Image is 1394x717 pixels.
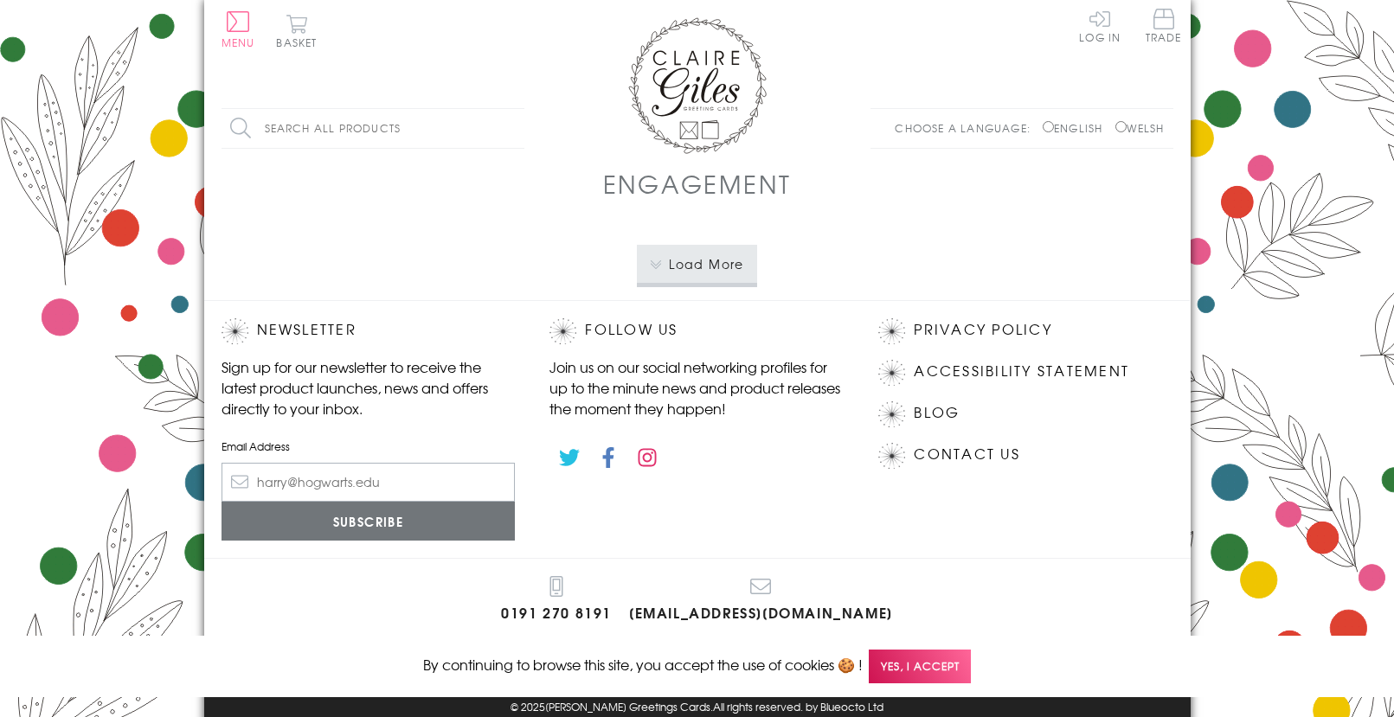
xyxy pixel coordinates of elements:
[1043,120,1111,136] label: English
[914,360,1129,383] a: Accessibility Statement
[1115,121,1127,132] input: Welsh
[895,120,1039,136] p: Choose a language:
[222,11,255,48] button: Menu
[914,443,1019,466] a: Contact Us
[222,318,516,344] h2: Newsletter
[869,650,971,683] span: Yes, I accept
[713,699,803,714] span: All rights reserved.
[222,356,516,419] p: Sign up for our newsletter to receive the latest product launches, news and offers directly to yo...
[549,318,844,344] h2: Follow Us
[629,576,893,625] a: [EMAIL_ADDRESS][DOMAIN_NAME]
[1115,120,1165,136] label: Welsh
[222,502,516,541] input: Subscribe
[222,699,1173,714] p: © 2025 .
[545,699,710,717] a: [PERSON_NAME] Greetings Cards
[806,699,883,717] a: by Blueocto Ltd
[222,35,255,50] span: Menu
[637,245,757,283] button: Load More
[507,109,524,148] input: Search
[501,576,612,625] a: 0191 270 8191
[222,463,516,502] input: harry@hogwarts.edu
[914,401,960,425] a: Blog
[1146,9,1182,46] a: Trade
[628,17,767,154] img: Claire Giles Greetings Cards
[1079,9,1121,42] a: Log In
[273,14,321,48] button: Basket
[914,318,1051,342] a: Privacy Policy
[1043,121,1054,132] input: English
[1146,9,1182,42] span: Trade
[549,356,844,419] p: Join us on our social networking profiles for up to the minute news and product releases the mome...
[222,439,516,454] label: Email Address
[222,109,524,148] input: Search all products
[603,166,792,202] h1: Engagement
